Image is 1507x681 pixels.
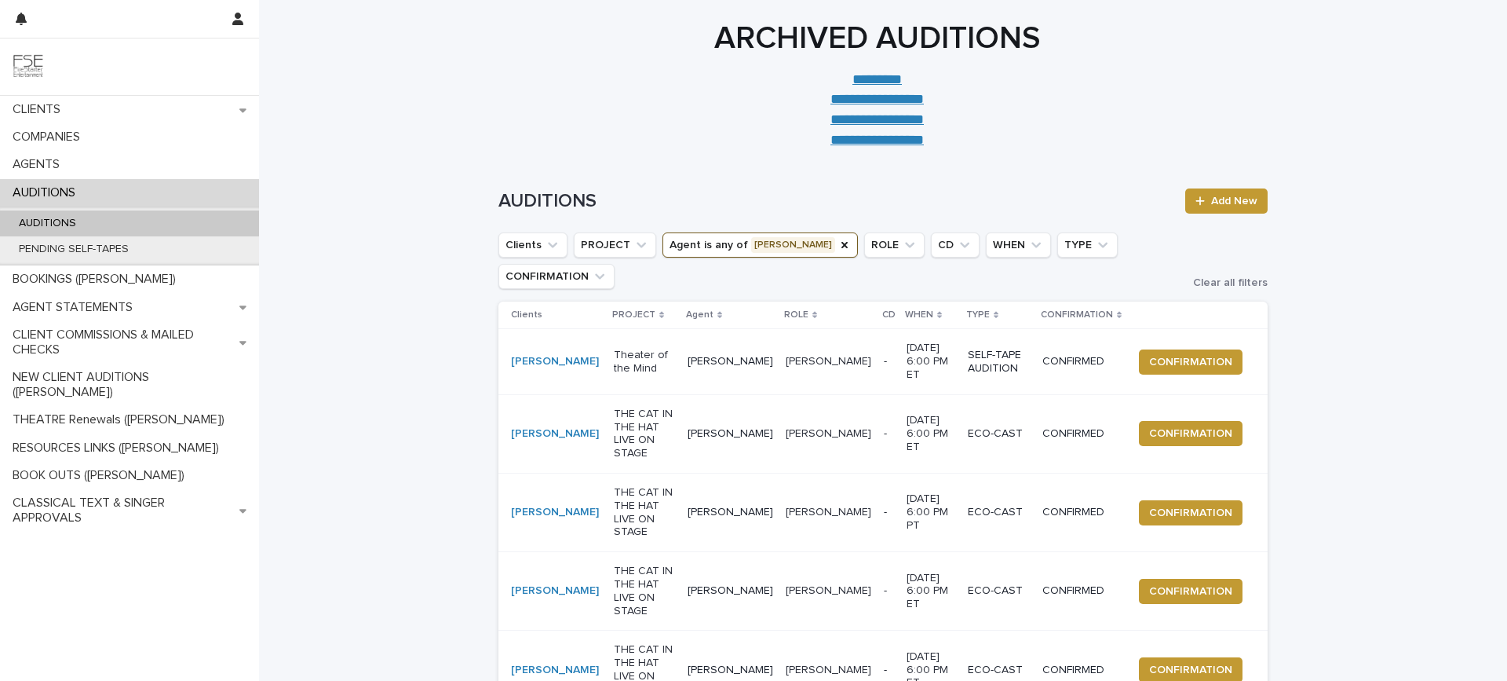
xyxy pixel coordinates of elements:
[907,342,955,381] p: [DATE] 6:00 PM ET
[1180,277,1268,288] button: Clear all filters
[511,664,599,677] a: [PERSON_NAME]
[966,306,990,324] p: TYPE
[1042,355,1120,368] p: CONFIRMED
[662,232,858,258] button: Agent
[6,412,237,427] p: THEATRE Renewals ([PERSON_NAME])
[6,496,239,525] p: CLASSICAL TEXT & SINGER APPROVALS
[6,217,89,230] p: AUDITIONS
[1139,500,1242,525] button: CONFIRMATION
[1193,277,1268,288] span: Clear all filters
[686,306,713,324] p: Agent
[6,243,141,256] p: PENDING SELF-TAPES
[1149,354,1232,370] span: CONFIRMATION
[786,352,874,368] p: [PERSON_NAME]
[907,414,955,453] p: [DATE] 6:00 PM ET
[612,306,655,324] p: PROJECT
[784,306,808,324] p: ROLE
[864,232,925,258] button: ROLE
[1211,196,1257,207] span: Add New
[1149,505,1232,521] span: CONFIRMATION
[1139,579,1242,604] button: CONFIRMATION
[688,427,773,441] p: [PERSON_NAME]
[6,130,93,145] p: COMPANIES
[786,581,874,598] p: [PERSON_NAME]
[884,427,894,441] p: -
[574,232,656,258] button: PROJECT
[6,185,88,200] p: AUDITIONS
[13,51,44,82] img: 9JgRvJ3ETPGCJDhvPVA5
[614,349,675,375] p: Theater of the Mind
[6,370,259,400] p: NEW CLIENT AUDITIONS ([PERSON_NAME])
[931,232,980,258] button: CD
[493,20,1262,57] h1: ARCHIVED AUDITIONS
[498,190,1176,213] h1: AUDITIONS
[1139,350,1242,375] button: CONFIRMATION
[968,664,1030,677] p: ECO-CAST
[882,306,896,324] p: CD
[786,503,874,519] p: [PERSON_NAME]
[884,664,894,677] p: -
[6,441,232,456] p: RESOURCES LINKS ([PERSON_NAME])
[1185,189,1268,214] a: Add New
[498,473,1268,551] tr: [PERSON_NAME] THE CAT IN THE HAT LIVE ON STAGE[PERSON_NAME][PERSON_NAME][PERSON_NAME] -[DATE] 6:0...
[6,300,145,315] p: AGENT STATEMENTS
[688,506,773,519] p: [PERSON_NAME]
[1149,426,1232,441] span: CONFIRMATION
[1042,427,1120,441] p: CONFIRMED
[498,394,1268,473] tr: [PERSON_NAME] THE CAT IN THE HAT LIVE ON STAGE[PERSON_NAME][PERSON_NAME][PERSON_NAME] -[DATE] 6:0...
[6,157,72,172] p: AGENTS
[688,355,773,368] p: [PERSON_NAME]
[614,408,675,460] p: THE CAT IN THE HAT LIVE ON STAGE
[1041,306,1113,324] p: CONFIRMATION
[1042,506,1120,519] p: CONFIRMED
[884,506,894,519] p: -
[968,506,1030,519] p: ECO-CAST
[688,664,773,677] p: [PERSON_NAME]
[498,329,1268,394] tr: [PERSON_NAME] Theater of the Mind[PERSON_NAME][PERSON_NAME][PERSON_NAME] -[DATE] 6:00 PM ETSELF-T...
[968,584,1030,598] p: ECO-CAST
[6,468,197,483] p: BOOK OUTS ([PERSON_NAME])
[884,355,894,368] p: -
[1139,421,1242,446] button: CONFIRMATION
[1149,584,1232,599] span: CONFIRMATION
[786,424,874,441] p: [PERSON_NAME]
[6,102,73,117] p: CLIENTS
[907,492,955,532] p: [DATE] 6:00 PM PT
[1042,584,1120,598] p: CONFIRMED
[884,584,894,598] p: -
[498,552,1268,631] tr: [PERSON_NAME] THE CAT IN THE HAT LIVE ON STAGE[PERSON_NAME][PERSON_NAME][PERSON_NAME] -[DATE] 6:0...
[498,232,567,258] button: Clients
[907,572,955,611] p: [DATE] 6:00 PM ET
[614,565,675,617] p: THE CAT IN THE HAT LIVE ON STAGE
[511,355,599,368] a: [PERSON_NAME]
[511,306,542,324] p: Clients
[498,264,615,289] button: CONFIRMATION
[1042,664,1120,677] p: CONFIRMED
[6,272,188,287] p: BOOKINGS ([PERSON_NAME])
[968,349,1030,375] p: SELF-TAPE AUDITION
[905,306,933,324] p: WHEN
[511,506,599,519] a: [PERSON_NAME]
[1149,662,1232,678] span: CONFIRMATION
[614,486,675,539] p: THE CAT IN THE HAT LIVE ON STAGE
[1057,232,1118,258] button: TYPE
[511,584,599,598] a: [PERSON_NAME]
[6,328,239,357] p: CLIENT COMMISSIONS & MAILED CHECKS
[968,427,1030,441] p: ECO-CAST
[688,584,773,598] p: [PERSON_NAME]
[511,427,599,441] a: [PERSON_NAME]
[786,661,874,677] p: [PERSON_NAME]
[986,232,1051,258] button: WHEN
